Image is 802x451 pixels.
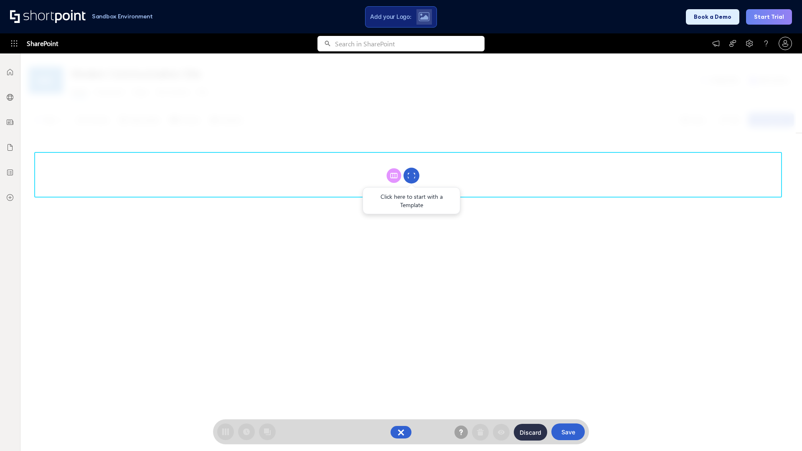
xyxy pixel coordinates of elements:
[760,411,802,451] iframe: Chat Widget
[419,12,429,21] img: Upload logo
[551,423,585,440] button: Save
[686,9,739,25] button: Book a Demo
[27,33,58,53] span: SharePoint
[746,9,792,25] button: Start Trial
[92,14,153,19] h1: Sandbox Environment
[514,424,547,441] button: Discard
[335,36,485,51] input: Search in SharePoint
[370,13,411,20] span: Add your Logo:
